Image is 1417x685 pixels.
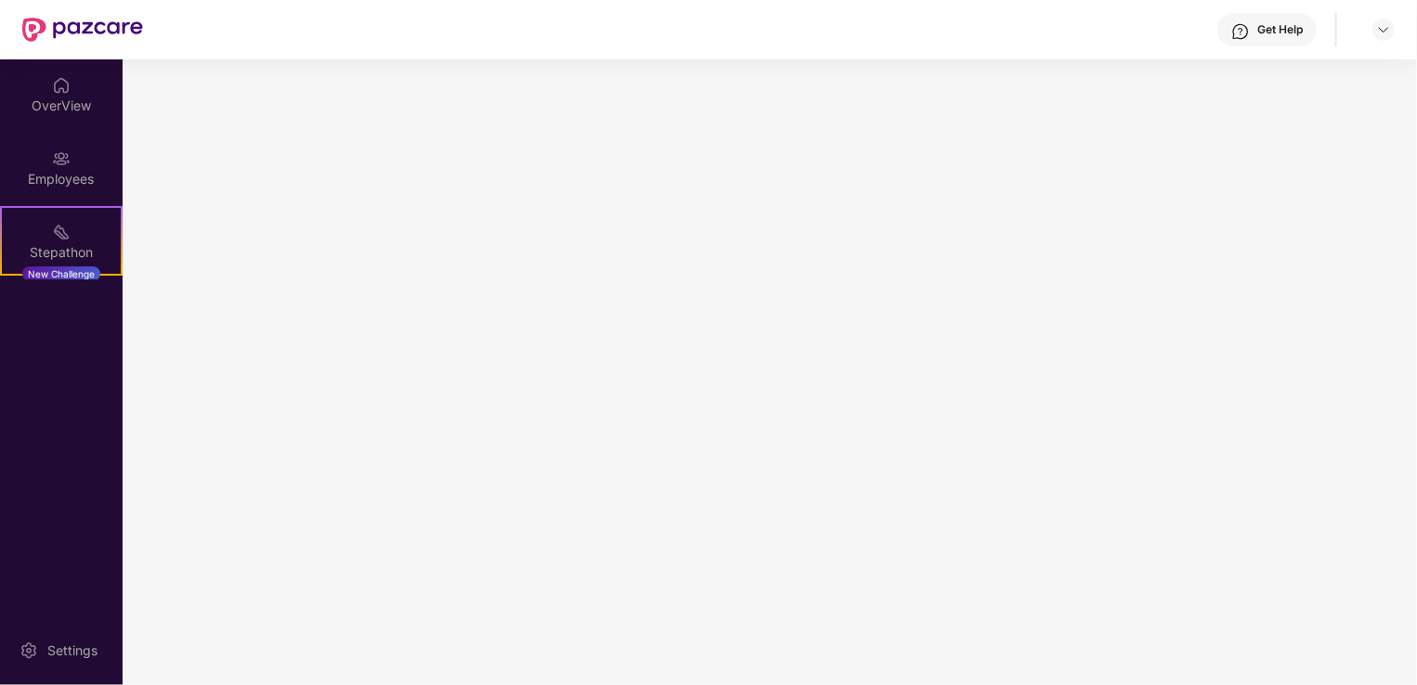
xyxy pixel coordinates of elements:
div: Get Help [1257,22,1303,37]
img: svg+xml;base64,PHN2ZyBpZD0iSG9tZSIgeG1sbnM9Imh0dHA6Ly93d3cudzMub3JnLzIwMDAvc3ZnIiB3aWR0aD0iMjAiIG... [52,76,71,95]
img: New Pazcare Logo [22,18,143,42]
div: Stepathon [2,243,121,262]
div: New Challenge [22,266,100,281]
img: svg+xml;base64,PHN2ZyBpZD0iRW1wbG95ZWVzIiB4bWxucz0iaHR0cDovL3d3dy53My5vcmcvMjAwMC9zdmciIHdpZHRoPS... [52,149,71,168]
img: svg+xml;base64,PHN2ZyBpZD0iU2V0dGluZy0yMHgyMCIgeG1sbnM9Imh0dHA6Ly93d3cudzMub3JnLzIwMDAvc3ZnIiB3aW... [19,641,38,660]
img: svg+xml;base64,PHN2ZyB4bWxucz0iaHR0cDovL3d3dy53My5vcmcvMjAwMC9zdmciIHdpZHRoPSIyMSIgaGVpZ2h0PSIyMC... [52,223,71,241]
img: svg+xml;base64,PHN2ZyBpZD0iSGVscC0zMngzMiIgeG1sbnM9Imh0dHA6Ly93d3cudzMub3JnLzIwMDAvc3ZnIiB3aWR0aD... [1231,22,1250,41]
img: svg+xml;base64,PHN2ZyBpZD0iRHJvcGRvd24tMzJ4MzIiIHhtbG5zPSJodHRwOi8vd3d3LnczLm9yZy8yMDAwL3N2ZyIgd2... [1376,22,1391,37]
div: Settings [42,641,103,660]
